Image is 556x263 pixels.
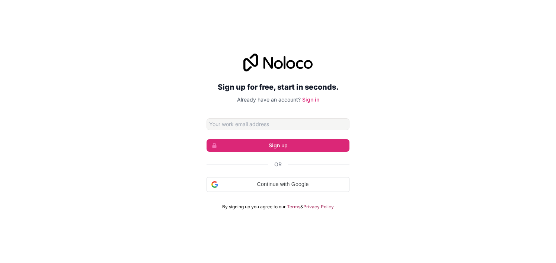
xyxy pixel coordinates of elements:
[207,139,349,152] button: Sign up
[303,204,334,210] a: Privacy Policy
[237,96,301,103] span: Already have an account?
[302,96,319,103] a: Sign in
[222,204,286,210] span: By signing up you agree to our
[207,80,349,94] h2: Sign up for free, start in seconds.
[221,180,345,188] span: Continue with Google
[274,161,282,168] span: Or
[207,177,349,192] div: Continue with Google
[287,204,300,210] a: Terms
[207,118,349,130] input: Email address
[300,204,303,210] span: &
